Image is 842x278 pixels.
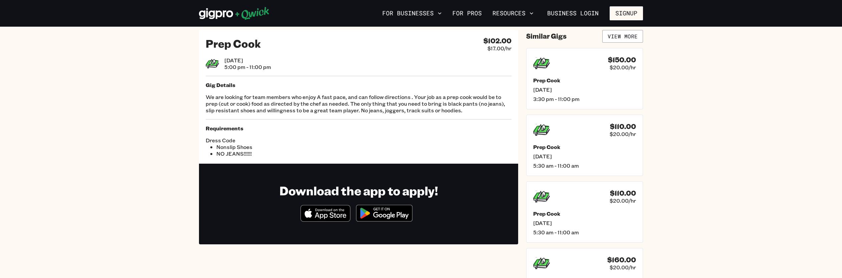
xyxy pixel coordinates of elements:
[206,137,359,144] span: Dress Code
[602,30,643,43] a: View More
[533,86,636,93] span: [DATE]
[542,6,604,20] a: Business Login
[279,183,438,198] h1: Download the app to apply!
[216,150,359,157] li: NO JEANS!!!!!!
[610,264,636,271] span: $20.00/hr
[206,82,511,88] h5: Gig Details
[216,144,359,150] li: Nonslip Shoes
[608,56,636,64] h4: $150.00
[526,32,567,40] h4: Similar Gigs
[487,45,511,52] span: $17.00/hr
[206,37,261,50] h2: Prep Cook
[610,197,636,204] span: $20.00/hr
[526,181,643,243] a: $110.00$20.00/hrPrep Cook[DATE]5:30 am - 11:00 am
[533,96,636,102] span: 3:30 pm - 11:00 pm
[533,77,636,84] h5: Prep Cook
[224,57,271,64] span: [DATE]
[533,220,636,226] span: [DATE]
[610,189,636,197] h4: $110.00
[533,162,636,169] span: 5:30 am - 11:00 am
[533,210,636,217] h5: Prep Cook
[610,6,643,20] button: Signup
[206,125,511,132] h5: Requirements
[490,8,536,19] button: Resources
[610,122,636,131] h4: $110.00
[610,64,636,71] span: $20.00/hr
[610,131,636,137] span: $20.00/hr
[526,48,643,109] a: $150.00$20.00/hrPrep Cook[DATE]3:30 pm - 11:00 pm
[533,153,636,160] span: [DATE]
[224,64,271,70] span: 5:00 pm - 11:00 pm
[352,201,417,226] img: Get it on Google Play
[450,8,484,19] a: For Pros
[533,144,636,150] h5: Prep Cook
[380,8,444,19] button: For Businesses
[206,94,511,114] p: We are looking for team members who enjoy A fast pace, and can follow directions . Your job as a ...
[526,115,643,176] a: $110.00$20.00/hrPrep Cook[DATE]5:30 am - 11:00 am
[300,216,351,223] a: Download on the App Store
[533,229,636,236] span: 5:30 am - 11:00 am
[607,256,636,264] h4: $160.00
[483,37,511,45] h4: $102.00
